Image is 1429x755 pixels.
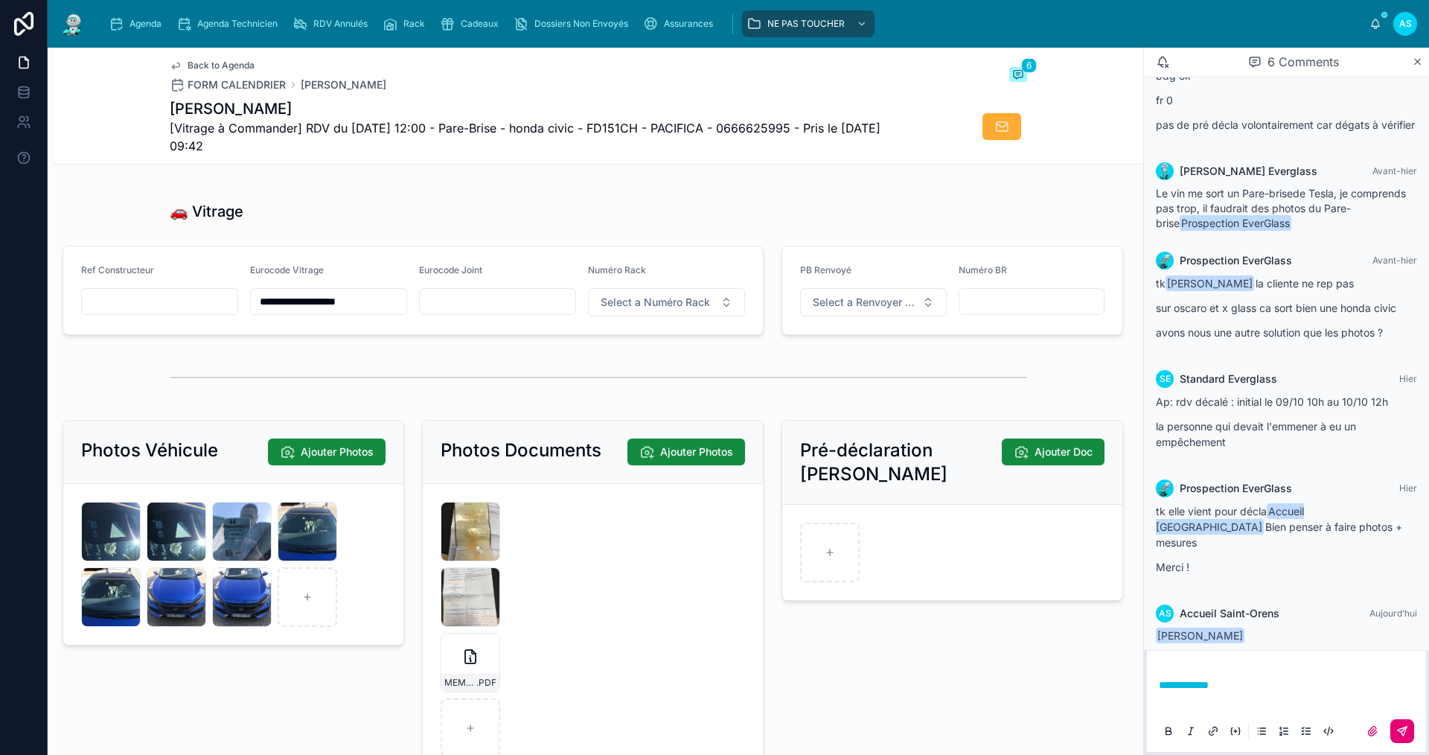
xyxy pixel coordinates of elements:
span: Hier [1399,373,1417,384]
p: fr 0 [1156,92,1417,108]
p: pas de pré décla volontairement car dégats à vérifier [1156,117,1417,133]
a: Agenda Technicien [172,10,288,37]
span: Eurocode Joint [419,264,482,275]
span: Prospection EverGlass [1180,215,1291,231]
a: NE PAS TOUCHER [742,10,875,37]
span: [PERSON_NAME] [1166,275,1254,291]
span: 6 Comments [1267,53,1339,71]
a: [PERSON_NAME] [301,77,386,92]
span: Avant-hier [1372,255,1417,266]
p: Merci ! [1156,559,1417,575]
a: Agenda [104,10,172,37]
a: Dossiers Non Envoyés [509,10,639,37]
img: App logo [60,12,86,36]
span: FORM CALENDRIER [188,77,286,92]
span: .PDF [476,677,496,689]
span: Back to Agenda [188,60,255,71]
span: Assurances [664,18,713,30]
span: Select a Numéro Rack [601,295,710,310]
span: Prospection EverGlass [1180,253,1292,268]
span: MEMO-VEHICULE-ASSURE-(13) [444,677,476,689]
h2: Photos Véhicule [81,439,218,462]
span: Ref Constructeur [81,264,154,275]
span: Ajouter Photos [301,445,374,459]
span: [Vitrage à Commander] RDV du [DATE] 12:00 - Pare-Brise - honda civic - FD151CH - PACIFICA - 06666... [170,119,915,155]
a: Back to Agenda [170,60,255,71]
p: sur oscaro et x glass ca sort bien une honda civic [1156,300,1417,316]
span: RDV Annulés [313,18,368,30]
span: Dossiers Non Envoyés [534,18,628,30]
span: Avant-hier [1372,165,1417,176]
span: Hier [1399,482,1417,494]
button: Ajouter Doc [1002,439,1104,465]
span: Ajouter Photos [660,445,733,459]
p: tk elle vient pour décla Bien penser à faire photos + mesures [1156,503,1417,550]
div: scrollable content [98,7,1369,40]
span: [PERSON_NAME] Everglass [1180,164,1317,179]
span: PB Renvoyé [800,264,851,275]
p: avons nous une autre solution que les photos ? [1156,325,1417,340]
span: Aujourd’hui [1369,608,1417,619]
span: 6 [1021,58,1037,73]
h2: Pré-déclaration [PERSON_NAME] [800,439,1002,486]
span: Cadeaux [461,18,499,30]
span: Numéro BR [959,264,1007,275]
span: SE [1160,373,1171,385]
a: Rack [378,10,435,37]
a: Assurances [639,10,723,37]
span: Select a Renvoyer Vitrage [813,295,916,310]
p: la personne qui devait l'emmener à eu un empêchement [1156,418,1417,450]
button: Ajouter Photos [268,439,386,465]
span: Rack [403,18,425,30]
p: tk la cliente ne rep pas [1156,275,1417,291]
span: Accueil [GEOGRAPHIC_DATA] [1156,503,1304,535]
span: Ajouter Doc [1035,445,1093,459]
button: Ajouter Photos [627,439,745,465]
button: 6 [1009,67,1027,85]
a: FORM CALENDRIER [170,77,286,92]
span: Accueil Saint-Orens [1180,606,1279,621]
a: RDV Annulés [288,10,378,37]
span: Prospection EverGlass [1180,481,1292,496]
span: Numéro Rack [588,264,646,275]
span: Eurocode Vitrage [250,264,324,275]
span: AS [1159,608,1171,619]
span: Standard Everglass [1180,372,1277,386]
a: Cadeaux [435,10,509,37]
h1: [PERSON_NAME] [170,98,915,119]
button: Select Button [588,288,745,316]
p: Ap: rdv décalé : initial le 09/10 10h au 10/10 12h [1156,394,1417,410]
span: AS [1399,18,1412,30]
span: Agenda Technicien [197,18,278,30]
span: [PERSON_NAME] [1156,628,1244,643]
button: Select Button [800,288,947,316]
span: Le vin me sort un Pare-brisede Tesla, je comprends pas trop, il faudrait des photos du Pare-brise [1156,187,1406,229]
span: Agenda [130,18,162,30]
h1: 🚗 Vitrage [170,201,243,222]
span: NE PAS TOUCHER [767,18,845,30]
h2: Photos Documents [441,439,601,462]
